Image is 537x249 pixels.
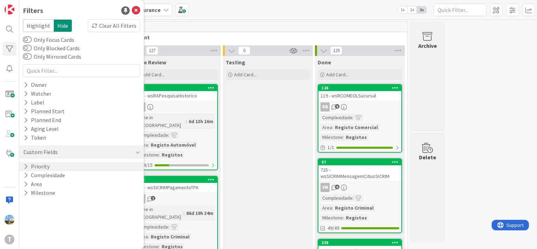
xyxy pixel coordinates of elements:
[318,240,401,246] div: 338
[23,64,140,77] input: Quick Filter...
[23,124,59,133] div: Aging Level
[23,89,52,98] div: Watcher
[136,151,159,159] div: Milestone
[419,153,436,161] div: Delete
[333,204,375,212] div: Registo Criminal
[187,117,215,125] div: 6d 13h 16m
[23,116,62,124] div: Planned End
[333,123,380,131] div: Registo Comercial
[318,143,401,152] div: 1/1
[159,151,160,159] span: :
[168,131,169,139] span: :
[115,34,399,41] span: Development
[335,104,339,109] span: 9
[5,215,14,225] img: DG
[318,102,401,111] div: RB
[183,209,185,217] span: :
[344,133,369,141] div: Registos
[23,107,65,116] div: Planned Start
[398,6,407,13] span: 1x
[322,240,401,245] div: 338
[168,223,169,231] span: :
[23,171,66,180] button: Complexidade
[137,177,217,182] div: 144
[418,41,437,50] div: Archive
[142,71,164,78] span: Add Card...
[321,102,330,111] div: RB
[318,159,401,165] div: 97
[318,165,401,181] div: 725 - wsSICRIMMensagemCitiusSICRIM
[186,117,187,125] span: :
[332,123,333,131] span: :
[318,85,401,91] div: 126
[322,160,401,165] div: 97
[343,214,344,222] span: :
[23,148,58,157] div: Custom Fields
[23,44,80,52] label: Only Blocked Cards
[54,19,72,32] span: Hide
[23,36,32,43] button: Only Focus Cards
[318,158,402,233] a: 97725 - wsSICRIMMensagemCitiusSICRIMVMComplexidade:Area:Registo CriminalMilestone:Registos49/49
[321,183,330,192] div: VM
[318,183,401,192] div: VM
[344,214,369,222] div: Registos
[321,133,343,141] div: Milestone
[321,214,343,222] div: Milestone
[151,196,155,200] span: 1
[322,85,401,90] div: 126
[328,224,339,232] span: 49/49
[136,205,183,221] div: Time in [GEOGRAPHIC_DATA]
[417,6,426,13] span: 3x
[23,133,47,142] div: Token
[185,209,215,217] div: 86d 19h 34m
[143,161,153,169] span: 4/15
[407,6,417,13] span: 2x
[134,59,166,66] span: Code Review
[134,177,217,183] div: 144
[149,141,198,149] div: Registo Automóvel
[148,141,149,149] span: :
[136,114,186,129] div: Time in [GEOGRAPHIC_DATA]
[332,204,333,212] span: :
[318,159,401,181] div: 97725 - wsSICRIMMensagemCitiusSICRIM
[23,180,43,189] button: Area
[321,123,332,131] div: Area
[134,85,217,100] div: 337856 - wsRAPesquisaHistorico
[23,45,32,52] button: Only Blocked Cards
[23,36,74,44] label: Only Focus Cards
[328,144,334,151] span: 1 / 1
[134,85,217,91] div: 337
[330,46,342,55] span: 129
[134,91,217,100] div: 856 - wsRAPesquisaHistorico
[234,71,257,78] span: Add Card...
[134,177,217,192] div: 144269 - wsSICRIMPagamentoTPA
[226,59,245,66] span: Testing
[23,19,54,32] span: Highlight
[136,223,168,231] div: Complexidade
[134,183,217,192] div: 269 - wsSICRIMPagamentoTPA
[335,185,339,189] span: 8
[352,194,354,202] span: :
[318,59,331,66] span: Done
[134,84,218,170] a: 337856 - wsRAPesquisaHistoricoSLTime in [GEOGRAPHIC_DATA]:6d 13h 16mComplexidade:Area:Registo Aut...
[23,189,56,197] button: Milestone
[321,114,352,121] div: Complexidade
[160,151,185,159] div: Registos
[23,81,47,89] div: Owner
[318,84,402,153] a: 126119 - wsRCOMEOLSucursalRBComplexidade:Area:Registo ComercialMilestone:Registos1/1
[321,204,332,212] div: Area
[134,102,217,111] div: SL
[318,91,401,100] div: 119 - wsRCOMEOLSucursal
[23,5,43,16] div: Filters
[238,46,250,55] span: 0
[23,162,50,171] button: Priority
[149,233,191,241] div: Registo Criminal
[23,98,45,107] div: Label
[23,53,32,60] button: Only Mirrored Cards
[352,114,354,121] span: :
[137,85,217,90] div: 337
[434,4,486,16] input: Quick Filter...
[343,133,344,141] span: :
[134,194,217,203] div: AP
[5,5,14,14] img: Visit kanbanzone.com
